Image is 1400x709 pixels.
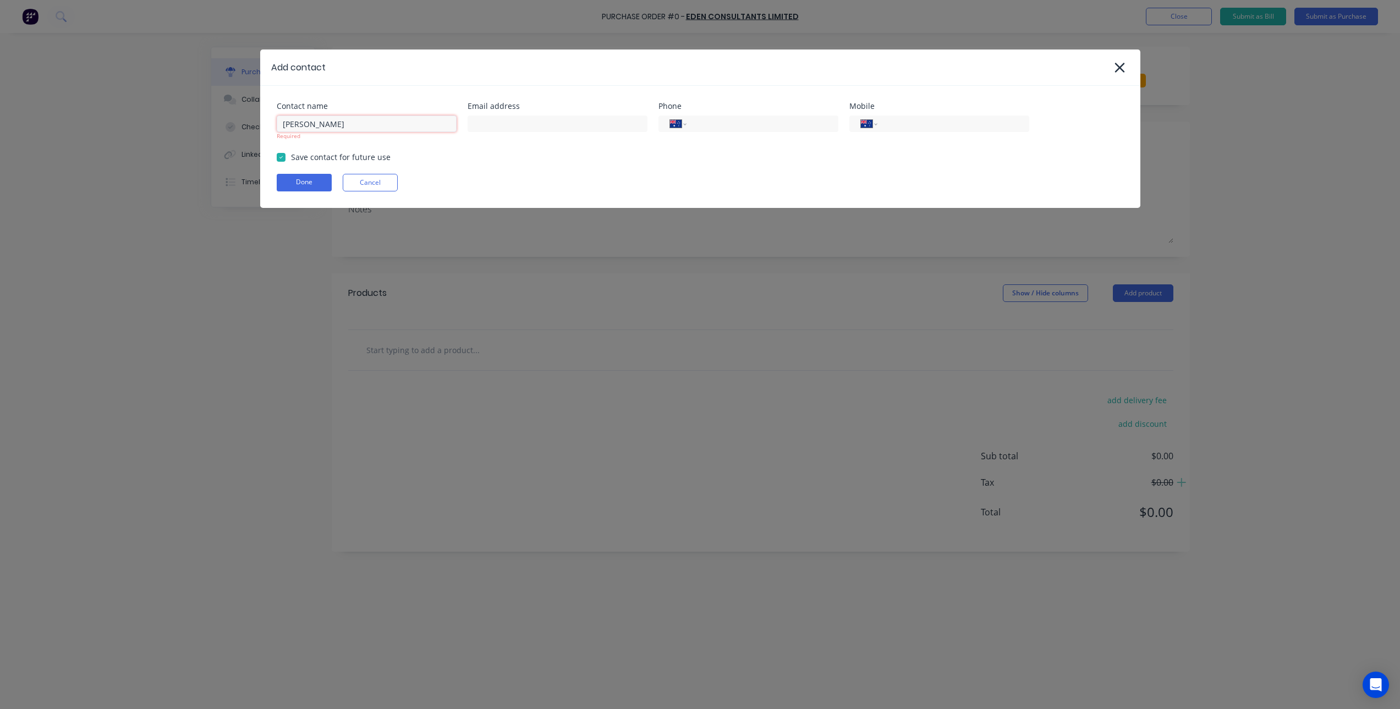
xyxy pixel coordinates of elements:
[849,102,1029,110] div: Mobile
[277,102,457,110] div: Contact name
[343,174,398,191] button: Cancel
[277,132,457,140] div: Required
[1363,672,1389,698] div: Open Intercom Messenger
[468,102,647,110] div: Email address
[277,174,332,191] button: Done
[658,102,838,110] div: Phone
[271,61,326,74] div: Add contact
[291,151,391,163] div: Save contact for future use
